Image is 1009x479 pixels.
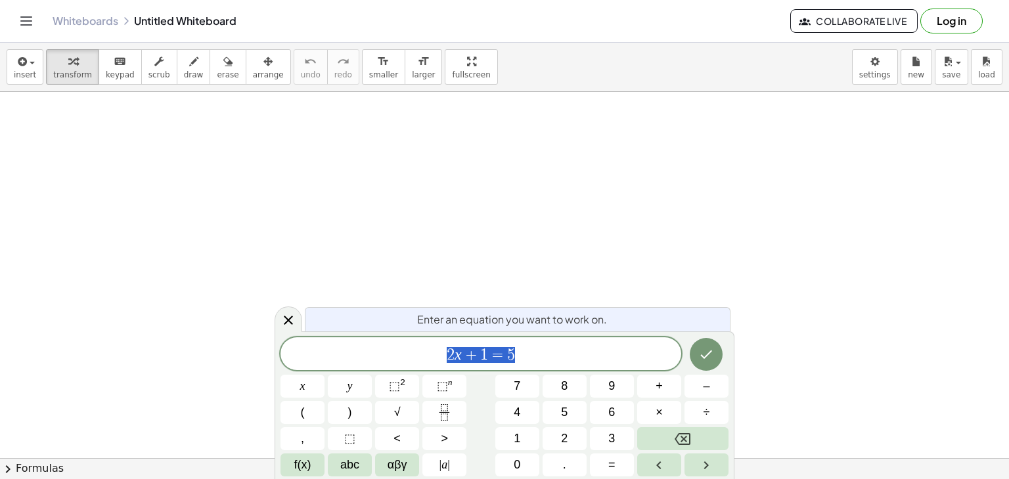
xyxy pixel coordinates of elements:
span: 5 [507,347,515,363]
button: load [971,49,1002,85]
span: ⬚ [389,379,400,392]
button: Times [637,401,681,424]
button: ( [280,401,325,424]
button: 7 [495,375,539,398]
span: y [348,377,353,395]
i: format_size [417,54,430,70]
button: 0 [495,453,539,476]
span: 1 [514,430,520,448]
span: transform [53,70,92,79]
button: 3 [590,427,634,450]
button: save [935,49,968,85]
span: = [488,347,507,363]
var: x [455,346,462,363]
sup: 2 [400,377,405,387]
i: undo [304,54,317,70]
span: erase [217,70,238,79]
button: 9 [590,375,634,398]
i: redo [337,54,349,70]
span: Collaborate Live [801,15,907,27]
button: Alphabet [328,453,372,476]
button: . [543,453,587,476]
button: 2 [543,427,587,450]
span: 3 [608,430,615,448]
button: Square root [375,401,419,424]
span: 6 [608,404,615,421]
span: undo [301,70,321,79]
span: – [703,377,709,395]
span: f(x) [294,456,311,474]
span: smaller [369,70,398,79]
button: insert [7,49,43,85]
button: Done [690,338,723,371]
button: 4 [495,401,539,424]
button: Backspace [637,427,729,450]
button: Minus [684,375,729,398]
button: arrange [246,49,291,85]
button: Placeholder [328,427,372,450]
span: + [462,347,481,363]
span: 0 [514,456,520,474]
span: fullscreen [452,70,490,79]
button: Plus [637,375,681,398]
button: scrub [141,49,177,85]
button: , [280,427,325,450]
span: × [656,404,663,421]
button: format_sizesmaller [362,49,405,85]
span: ( [301,404,305,421]
button: Absolute value [422,453,466,476]
span: = [608,456,616,474]
span: . [563,456,566,474]
button: Equals [590,453,634,476]
span: | [439,458,442,471]
span: load [978,70,995,79]
button: new [901,49,932,85]
button: Left arrow [637,453,681,476]
span: 2 [447,347,455,363]
button: Less than [375,427,419,450]
button: Superscript [422,375,466,398]
button: 8 [543,375,587,398]
i: format_size [377,54,390,70]
button: Right arrow [684,453,729,476]
button: Collaborate Live [790,9,918,33]
i: keyboard [114,54,126,70]
span: + [656,377,663,395]
button: Greater than [422,427,466,450]
button: fullscreen [445,49,497,85]
button: x [280,375,325,398]
span: ) [348,404,352,421]
a: Whiteboards [53,14,118,28]
button: format_sizelarger [405,49,442,85]
button: ) [328,401,372,424]
button: draw [177,49,211,85]
span: αβγ [388,456,407,474]
span: 2 [561,430,568,448]
button: erase [210,49,246,85]
span: ÷ [704,404,710,421]
button: Squared [375,375,419,398]
button: transform [46,49,99,85]
span: a [439,456,450,474]
button: Fraction [422,401,466,424]
button: undoundo [294,49,328,85]
span: > [441,430,448,448]
span: 7 [514,377,520,395]
span: Enter an equation you want to work on. [417,312,607,327]
span: keypad [106,70,135,79]
span: redo [334,70,352,79]
button: 1 [495,427,539,450]
span: √ [394,404,401,421]
span: 4 [514,404,520,421]
button: keyboardkeypad [99,49,142,85]
span: settings [859,70,891,79]
span: arrange [253,70,284,79]
button: Functions [280,453,325,476]
span: < [393,430,401,448]
button: Log in [920,9,983,33]
button: redoredo [327,49,359,85]
span: larger [412,70,435,79]
button: settings [852,49,898,85]
span: scrub [148,70,170,79]
span: save [942,70,960,79]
